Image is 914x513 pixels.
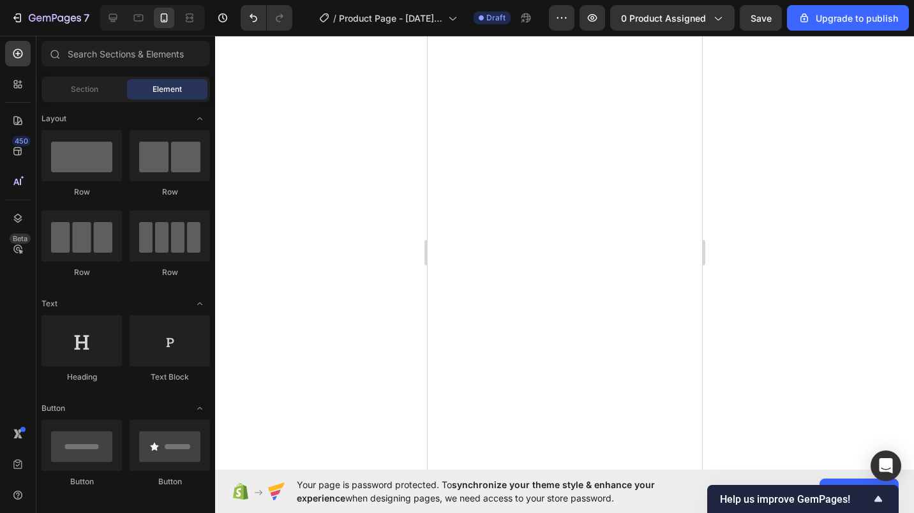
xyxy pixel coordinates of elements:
span: Element [153,84,182,95]
span: Help us improve GemPages! [720,493,871,505]
div: Row [130,186,210,198]
span: 0 product assigned [621,11,706,25]
input: Search Sections & Elements [41,41,210,66]
span: Save [751,13,772,24]
span: Button [41,403,65,414]
div: Beta [10,234,31,244]
button: Upgrade to publish [787,5,909,31]
span: Product Page - [DATE] 15:39:38 [339,11,443,25]
button: Show survey - Help us improve GemPages! [720,491,886,507]
div: Upgrade to publish [798,11,898,25]
div: Row [41,186,122,198]
button: Allow access [820,479,899,504]
span: Text [41,298,57,309]
span: Toggle open [190,294,210,314]
div: Text Block [130,371,210,383]
div: Button [130,476,210,487]
div: 450 [12,136,31,146]
span: Your page is password protected. To when designing pages, we need access to your store password. [297,478,705,505]
button: Save [740,5,782,31]
div: Row [130,267,210,278]
div: Open Intercom Messenger [871,450,901,481]
iframe: Design area [428,36,702,470]
button: 7 [5,5,95,31]
button: 0 product assigned [610,5,735,31]
div: Undo/Redo [241,5,292,31]
div: Button [41,476,122,487]
p: 7 [84,10,89,26]
span: synchronize your theme style & enhance your experience [297,479,655,503]
span: Layout [41,113,66,124]
span: / [333,11,336,25]
span: Draft [486,12,506,24]
span: Toggle open [190,108,210,129]
div: Heading [41,371,122,383]
span: Section [71,84,98,95]
div: Row [41,267,122,278]
span: Toggle open [190,398,210,419]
